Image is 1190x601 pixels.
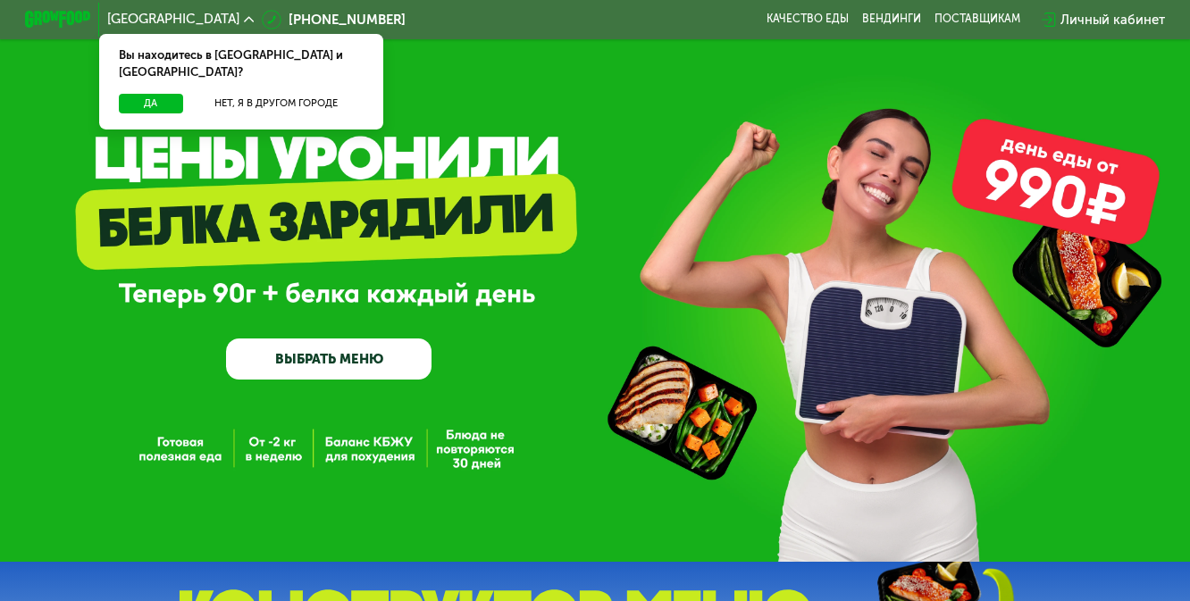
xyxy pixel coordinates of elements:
div: поставщикам [934,13,1020,26]
button: Да [119,94,182,113]
button: Нет, я в другом городе [189,94,364,113]
a: Вендинги [862,13,921,26]
div: Вы находитесь в [GEOGRAPHIC_DATA] и [GEOGRAPHIC_DATA]? [99,34,383,94]
div: Личный кабинет [1060,10,1165,29]
a: [PHONE_NUMBER] [262,10,406,29]
span: [GEOGRAPHIC_DATA] [107,13,239,26]
a: Качество еды [767,13,849,26]
a: ВЫБРАТЬ МЕНЮ [226,338,432,380]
